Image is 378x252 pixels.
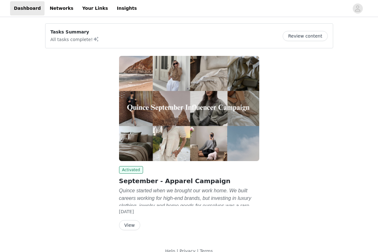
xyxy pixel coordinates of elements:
button: Review content [283,31,327,41]
span: [DATE] [119,209,134,214]
p: All tasks complete! [51,35,99,43]
img: Quince [119,56,259,161]
p: Tasks Summary [51,29,99,35]
h2: September - Apparel Campaign [119,176,259,186]
a: Networks [46,1,77,15]
a: View [119,223,140,228]
span: Activated [119,166,143,174]
em: Quince started when we brought our work home. We built careers working for high-end brands, but i... [119,188,254,231]
a: Dashboard [10,1,45,15]
a: Your Links [78,1,112,15]
div: avatar [355,3,361,14]
button: View [119,220,140,230]
a: Insights [113,1,141,15]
